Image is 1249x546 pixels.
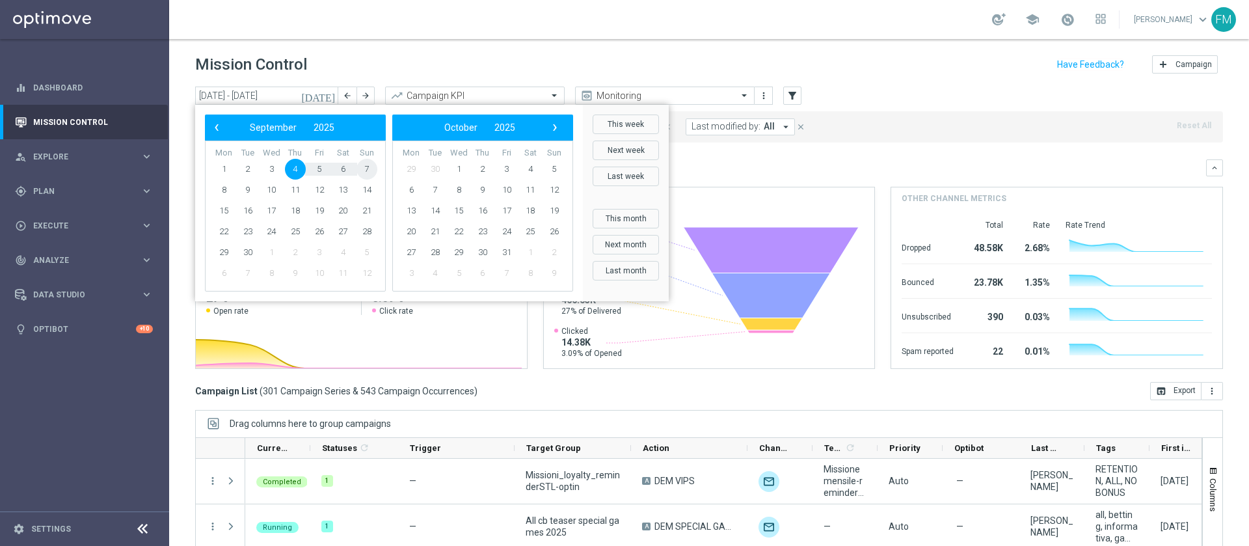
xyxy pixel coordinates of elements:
[425,221,446,242] span: 21
[14,324,154,334] div: lightbulb Optibot +10
[1066,220,1212,230] div: Rate Trend
[33,105,153,139] a: Mission Control
[332,159,353,180] span: 6
[1202,382,1223,400] button: more_vert
[314,122,334,133] span: 2025
[780,121,792,133] i: arrow_drop_down
[195,105,669,301] bs-daterangepicker-container: calendar
[494,148,518,159] th: weekday
[14,117,154,128] div: Mission Control
[1156,386,1166,396] i: open_in_browser
[1196,12,1210,27] span: keyboard_arrow_down
[195,87,338,105] input: Select date range
[284,148,308,159] th: weekday
[31,525,71,533] a: Settings
[1095,463,1138,498] span: RETENTION, ALL, NO BONUS
[309,263,330,284] span: 10
[237,263,258,284] span: 7
[15,151,27,163] i: person_search
[1096,443,1116,453] span: Tags
[212,148,236,159] th: weekday
[824,443,843,453] span: Templates
[301,90,336,102] i: [DATE]
[593,167,659,186] button: Last week
[401,200,422,221] span: 13
[436,119,486,136] button: October
[845,443,855,453] i: refresh
[759,443,790,453] span: Channel
[213,221,234,242] span: 22
[1208,478,1218,512] span: Columns
[356,242,377,263] span: 5
[546,119,563,136] button: ›
[1150,385,1223,396] multiple-options-button: Export to CSV
[759,517,779,538] div: Email
[448,159,469,180] span: 1
[447,148,471,159] th: weekday
[213,200,234,221] span: 15
[544,221,565,242] span: 26
[141,254,153,266] i: keyboard_arrow_right
[448,263,469,284] span: 5
[207,521,219,532] button: more_vert
[285,221,306,242] span: 25
[889,521,909,532] span: Auto
[207,475,219,487] i: more_vert
[338,87,356,105] button: arrow_back
[889,476,909,486] span: Auto
[643,443,669,453] span: Action
[593,209,659,228] button: This month
[401,180,422,200] span: 6
[542,148,566,159] th: weekday
[786,90,798,102] i: filter_alt
[692,121,760,132] span: Last modified by:
[544,263,565,284] span: 9
[1025,12,1040,27] span: school
[401,242,422,263] span: 27
[496,180,517,200] span: 10
[385,87,565,105] ng-select: Campaign KPI
[33,312,136,346] a: Optibot
[14,83,154,93] div: equalizer Dashboard
[15,70,153,105] div: Dashboard
[956,475,963,487] span: —
[969,220,1003,230] div: Total
[561,348,622,359] span: 3.09% of Opened
[13,523,25,535] i: settings
[15,220,27,232] i: play_circle_outline
[956,521,963,532] span: —
[15,220,141,232] div: Execute
[285,180,306,200] span: 11
[423,148,448,159] th: weekday
[236,148,260,159] th: weekday
[494,122,515,133] span: 2025
[425,263,446,284] span: 4
[409,476,416,486] span: —
[642,477,651,485] span: A
[15,289,141,301] div: Data Studio
[356,87,375,105] button: arrow_forward
[902,340,954,361] div: Spam reported
[472,159,493,180] span: 2
[285,200,306,221] span: 18
[1019,236,1050,257] div: 2.68%
[141,219,153,232] i: keyboard_arrow_right
[14,152,154,162] button: person_search Explore keyboard_arrow_right
[208,119,225,136] button: ‹
[309,242,330,263] span: 3
[520,263,541,284] span: 8
[15,312,153,346] div: Optibot
[759,471,779,492] div: Optimail
[195,385,477,397] h3: Campaign List
[1019,271,1050,292] div: 1.35%
[213,306,248,316] span: Open rate
[401,159,422,180] span: 29
[213,242,234,263] span: 29
[260,385,263,397] span: (
[256,475,308,487] colored-tag: Completed
[399,148,423,159] th: weekday
[357,441,369,455] span: Calculate column
[33,222,141,230] span: Execute
[285,263,306,284] span: 9
[526,515,620,538] span: All cb teaser special games 2025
